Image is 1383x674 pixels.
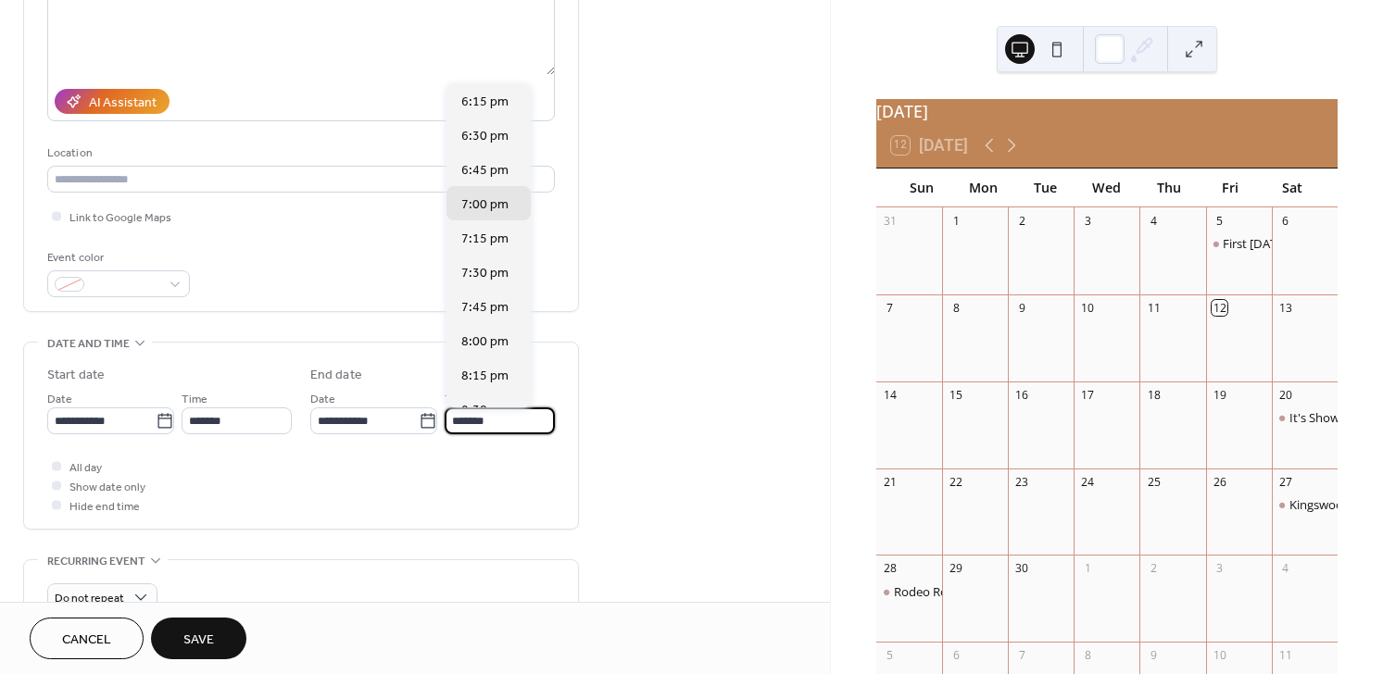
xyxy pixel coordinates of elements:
div: 15 [949,387,964,403]
div: 1 [1080,561,1096,577]
span: Recurring event [47,552,145,571]
div: 25 [1146,474,1162,490]
div: 6 [1277,213,1293,229]
div: 4 [1146,213,1162,229]
div: 26 [1212,474,1227,490]
span: Save [183,630,214,650]
span: 6:30 pm [461,127,509,146]
div: 21 [882,474,898,490]
div: 3 [1212,561,1227,577]
span: 7:45 pm [461,298,509,318]
div: 31 [882,213,898,229]
span: All day [69,458,102,478]
span: 6:45 pm [461,161,509,181]
div: 11 [1277,648,1293,664]
div: 2 [1014,213,1030,229]
div: 4 [1277,561,1293,577]
div: 13 [1277,300,1293,316]
div: 5 [1212,213,1227,229]
div: Mon [952,168,1014,206]
span: 7:00 pm [461,195,509,215]
span: Time [445,390,471,409]
div: Sat [1261,168,1323,206]
span: Hide end time [69,497,140,517]
div: 9 [1146,648,1162,664]
span: Date and time [47,334,130,354]
div: 9 [1014,300,1030,316]
div: 24 [1080,474,1096,490]
div: 10 [1212,648,1227,664]
div: Start date [47,366,105,385]
div: End date [310,366,362,385]
div: 23 [1014,474,1030,490]
div: Event color [47,248,186,268]
span: Date [310,390,335,409]
div: 11 [1146,300,1162,316]
div: Rodeo Rose Market [894,583,1002,600]
div: 20 [1277,387,1293,403]
div: 17 [1080,387,1096,403]
div: 5 [882,648,898,664]
span: Cancel [62,630,111,650]
button: Cancel [30,618,144,659]
button: Save [151,618,246,659]
div: 7 [882,300,898,316]
span: Link to Google Maps [69,208,171,228]
span: 7:15 pm [461,230,509,249]
div: 8 [949,300,964,316]
div: 3 [1080,213,1096,229]
div: Rodeo Rose Market [876,583,942,600]
div: 18 [1146,387,1162,403]
span: 8:15 pm [461,367,509,386]
div: [DATE] [876,99,1338,123]
div: Tue [1014,168,1076,206]
div: First Friday at the Arizona Center [1206,235,1272,252]
span: 8:00 pm [461,332,509,352]
div: Location [47,144,551,163]
div: Kingswood Parke Craft Fair [1272,496,1338,513]
div: 28 [882,561,898,577]
div: Sun [891,168,953,206]
div: 22 [949,474,964,490]
button: AI Assistant [55,89,170,114]
div: 10 [1080,300,1096,316]
div: 2 [1146,561,1162,577]
div: 30 [1014,561,1030,577]
span: 8:30 pm [461,401,509,420]
div: 7 [1014,648,1030,664]
div: AI Assistant [89,94,157,113]
div: 16 [1014,387,1030,403]
div: 8 [1080,648,1096,664]
div: Thu [1138,168,1200,206]
span: Do not repeat [55,588,124,609]
div: 12 [1212,300,1227,316]
div: 1 [949,213,964,229]
div: 6 [949,648,964,664]
span: Show date only [69,478,145,497]
div: 19 [1212,387,1227,403]
span: 6:15 pm [461,93,509,112]
span: Time [182,390,207,409]
span: 7:30 pm [461,264,509,283]
div: Wed [1076,168,1138,206]
div: 27 [1277,474,1293,490]
div: 14 [882,387,898,403]
span: Date [47,390,72,409]
div: 29 [949,561,964,577]
div: It's Show Time Night Market [1272,409,1338,426]
div: Fri [1200,168,1262,206]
